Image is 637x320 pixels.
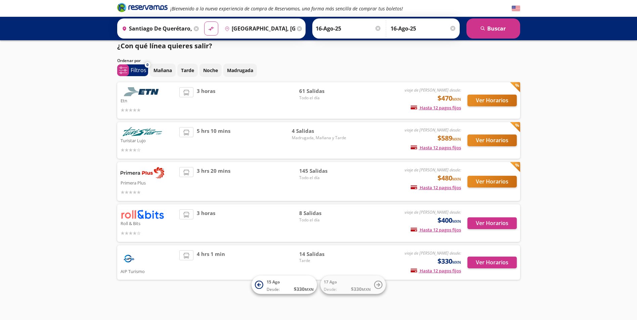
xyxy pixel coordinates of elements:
p: Filtros [131,66,146,74]
button: Noche [199,64,222,77]
p: Etn [121,96,176,104]
button: Ver Horarios [467,217,517,229]
span: $400 [438,215,461,225]
p: Mañana [153,67,172,74]
span: Hasta 12 pagos fijos [411,227,461,233]
span: 4 hrs 1 min [197,250,225,275]
span: 5 hrs 10 mins [197,127,230,154]
span: 14 Salidas [299,250,346,258]
small: MXN [452,176,461,181]
span: Desde: [324,286,337,292]
small: MXN [452,219,461,224]
span: 3 hrs 20 mins [197,167,230,196]
p: Ordenar por [117,58,141,64]
em: viaje de [PERSON_NAME] desde: [405,127,461,133]
img: Primera Plus [121,167,164,178]
input: Buscar Origen [119,20,192,37]
button: 17 AgoDesde:$330MXN [320,276,386,294]
span: Hasta 12 pagos fijos [411,145,461,151]
span: Todo el día [299,217,346,223]
p: Madrugada [227,67,253,74]
span: Todo el día [299,175,346,181]
span: $470 [438,93,461,103]
em: viaje de [PERSON_NAME] desde: [405,209,461,215]
em: viaje de [PERSON_NAME] desde: [405,250,461,256]
p: Primera Plus [121,178,176,186]
button: 0Filtros [117,64,148,76]
p: Noche [203,67,218,74]
span: 3 horas [197,209,215,236]
p: Tarde [181,67,194,74]
input: Buscar Destino [222,20,295,37]
i: Brand Logo [117,2,168,12]
em: viaje de [PERSON_NAME] desde: [405,167,461,173]
span: $ 330 [294,285,314,292]
img: Turistar Lujo [121,127,164,136]
button: Buscar [466,18,520,39]
span: 4 Salidas [292,127,346,135]
span: 15 Ago [267,279,280,285]
button: Ver Horarios [467,257,517,268]
span: 0 [146,62,148,68]
p: Turistar Lujo [121,136,176,144]
button: Ver Horarios [467,95,517,106]
small: MXN [452,260,461,265]
input: Opcional [391,20,456,37]
em: ¡Bienvenido a la nueva experiencia de compra de Reservamos, una forma más sencilla de comprar tus... [170,5,403,12]
button: Mañana [150,64,176,77]
small: MXN [452,137,461,142]
span: $ 330 [351,285,371,292]
span: Hasta 12 pagos fijos [411,184,461,191]
span: Hasta 12 pagos fijos [411,105,461,111]
small: MXN [362,287,371,292]
span: Tarde [299,258,346,264]
a: Brand Logo [117,2,168,14]
button: Madrugada [223,64,257,77]
button: Ver Horarios [467,135,517,146]
img: Roll & Bits [121,209,164,219]
img: Etn [121,87,164,96]
span: $480 [438,173,461,183]
span: Madrugada, Mañana y Tarde [292,135,346,141]
button: Tarde [177,64,198,77]
p: ¿Con qué línea quieres salir? [117,41,212,51]
span: 17 Ago [324,279,337,285]
small: MXN [452,97,461,102]
input: Elegir Fecha [316,20,381,37]
span: 61 Salidas [299,87,346,95]
small: MXN [305,287,314,292]
span: $589 [438,133,461,143]
p: Roll & Bits [121,219,176,227]
button: Ver Horarios [467,176,517,188]
span: Hasta 12 pagos fijos [411,268,461,274]
span: Desde: [267,286,280,292]
button: 15 AgoDesde:$330MXN [252,276,317,294]
span: $330 [438,256,461,266]
span: Todo el día [299,95,346,101]
img: AIP Turismo [121,250,137,267]
span: 3 horas [197,87,215,114]
p: AIP Turismo [121,267,176,275]
button: English [512,4,520,13]
span: 8 Salidas [299,209,346,217]
em: viaje de [PERSON_NAME] desde: [405,87,461,93]
span: 145 Salidas [299,167,346,175]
